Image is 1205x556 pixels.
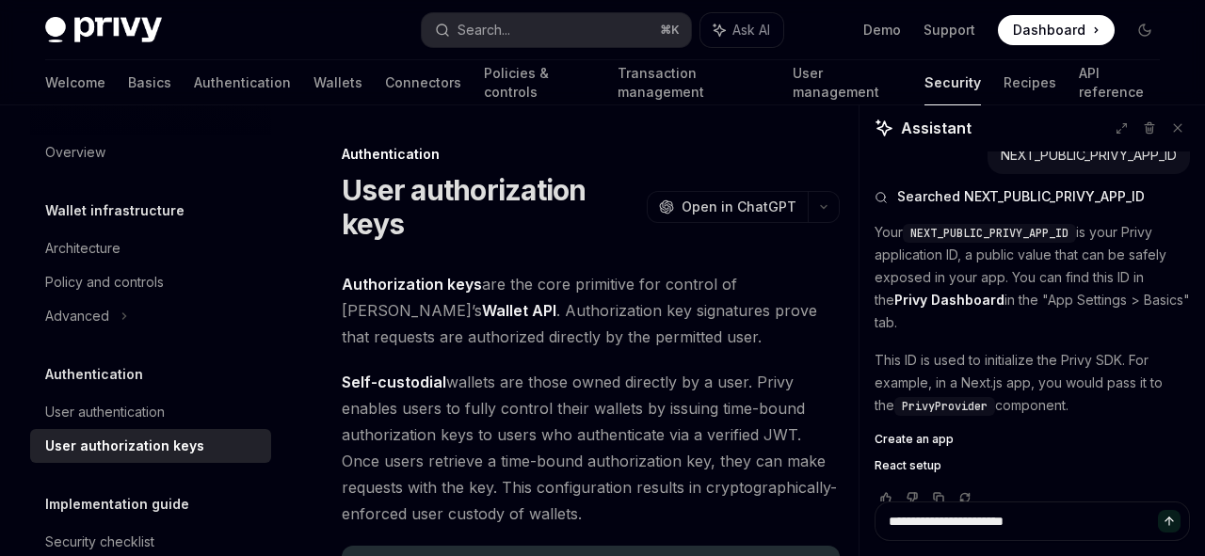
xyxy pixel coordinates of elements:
[45,17,162,43] img: dark logo
[924,60,981,105] a: Security
[45,199,185,222] h5: Wallet infrastructure
[897,187,1145,206] span: Searched NEXT_PUBLIC_PRIVY_APP_ID
[484,60,595,105] a: Policies & controls
[385,60,461,105] a: Connectors
[45,141,105,164] div: Overview
[128,60,171,105] a: Basics
[342,369,840,527] span: wallets are those owned directly by a user. Privy enables users to fully control their wallets by...
[342,145,840,164] div: Authentication
[45,237,120,260] div: Architecture
[998,15,1115,45] a: Dashboard
[660,23,680,38] span: ⌘ K
[875,432,954,447] span: Create an app
[1013,21,1085,40] span: Dashboard
[45,493,189,516] h5: Implementation guide
[647,191,808,223] button: Open in ChatGPT
[682,198,796,216] span: Open in ChatGPT
[30,231,271,265] a: Architecture
[45,363,143,386] h5: Authentication
[902,399,988,414] span: PrivyProvider
[342,373,446,391] strong: Self-custodial
[194,60,291,105] a: Authentication
[875,187,1190,206] button: Searched NEXT_PUBLIC_PRIVY_APP_ID
[618,60,771,105] a: Transaction management
[342,173,639,241] h1: User authorization keys
[45,435,204,457] div: User authorization keys
[924,21,975,40] a: Support
[732,21,770,40] span: Ask AI
[342,275,482,294] a: Authorization keys
[45,60,105,105] a: Welcome
[30,265,271,299] a: Policy and controls
[901,117,972,139] span: Assistant
[793,60,902,105] a: User management
[313,60,362,105] a: Wallets
[875,458,941,473] span: React setup
[482,301,556,321] a: Wallet API
[1001,146,1177,165] div: NEXT_PUBLIC_PRIVY_APP_ID
[30,429,271,463] a: User authorization keys
[45,401,165,423] div: User authentication
[863,21,901,40] a: Demo
[45,271,164,294] div: Policy and controls
[30,135,271,169] a: Overview
[1004,60,1056,105] a: Recipes
[910,226,1068,241] span: NEXT_PUBLIC_PRIVY_APP_ID
[875,432,1190,447] a: Create an app
[875,458,1190,473] a: React setup
[1079,60,1160,105] a: API reference
[875,349,1190,417] p: This ID is used to initialize the Privy SDK. For example, in a Next.js app, you would pass it to ...
[1158,510,1181,532] button: Send message
[700,13,783,47] button: Ask AI
[875,221,1190,334] p: Your is your Privy application ID, a public value that can be safely exposed in your app. You can...
[342,271,840,350] span: are the core primitive for control of [PERSON_NAME]’s . Authorization key signatures prove that r...
[1130,15,1160,45] button: Toggle dark mode
[422,13,691,47] button: Search...⌘K
[30,395,271,429] a: User authentication
[45,305,109,327] div: Advanced
[894,292,1004,309] a: Privy Dashboard
[45,531,154,553] div: Security checklist
[458,19,510,41] div: Search...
